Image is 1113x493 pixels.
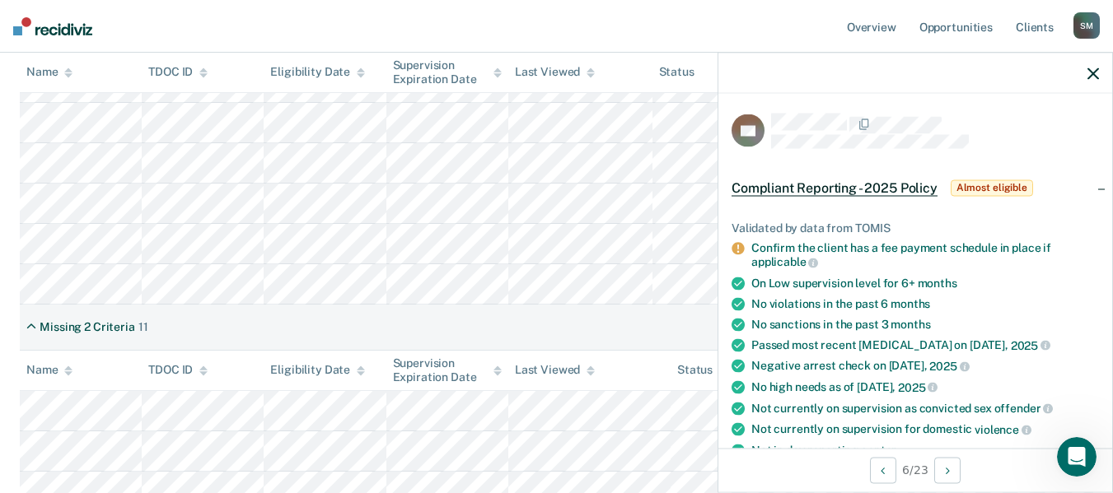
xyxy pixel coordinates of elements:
[751,401,1099,416] div: Not currently on supervision as convicted sex
[975,423,1031,436] span: violence
[732,179,938,196] span: Compliant Reporting - 2025 Policy
[751,276,1099,290] div: On Low supervision level for 6+
[270,363,365,377] div: Eligibility Date
[751,241,1099,269] div: Confirm the client has a fee payment schedule in place if applicable
[659,66,694,80] div: Status
[898,380,938,393] span: 2025
[1057,437,1097,477] iframe: Intercom live chat
[26,66,72,80] div: Name
[1011,338,1050,351] span: 2025
[718,448,1112,491] div: 6 / 23
[677,363,713,377] div: Status
[393,58,502,86] div: Supervision Expiration Date
[26,363,72,377] div: Name
[138,320,148,334] div: 11
[891,296,930,309] span: months
[13,17,92,35] img: Recidiviz
[732,221,1099,235] div: Validated by data from TOMIS
[751,443,1099,457] div: Not in day reporting
[515,66,595,80] div: Last Viewed
[934,457,961,483] button: Next Opportunity
[751,317,1099,331] div: No sanctions in the past 3
[870,457,896,483] button: Previous Opportunity
[148,66,208,80] div: TDOC ID
[515,363,595,377] div: Last Viewed
[751,380,1099,395] div: No high needs as of [DATE],
[861,443,896,456] span: center
[270,66,365,80] div: Eligibility Date
[951,179,1033,196] span: Almost eligible
[751,337,1099,352] div: Passed most recent [MEDICAL_DATA] on [DATE],
[994,402,1054,415] span: offender
[891,317,930,330] span: months
[393,356,502,384] div: Supervision Expiration Date
[718,161,1112,214] div: Compliant Reporting - 2025 PolicyAlmost eligible
[751,422,1099,437] div: Not currently on supervision for domestic
[148,363,208,377] div: TDOC ID
[751,296,1099,310] div: No violations in the past 6
[918,276,957,289] span: months
[1073,12,1100,39] div: S M
[929,360,969,373] span: 2025
[40,320,134,334] div: Missing 2 Criteria
[751,359,1099,374] div: Negative arrest check on [DATE],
